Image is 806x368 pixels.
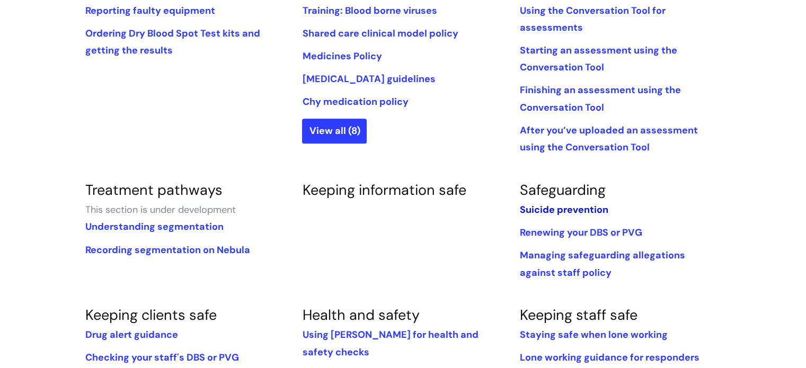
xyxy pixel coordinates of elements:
[302,306,419,324] a: Health and safety
[302,73,435,85] a: [MEDICAL_DATA] guidelines
[85,181,223,199] a: Treatment pathways
[519,226,642,239] a: Renewing your DBS or PVG
[302,119,367,143] a: View all (8)
[519,328,667,341] a: Staying safe when lone working
[519,306,637,324] a: Keeping staff safe
[302,328,478,358] a: Using [PERSON_NAME] for health and safety checks
[85,203,236,216] span: This section is under development
[85,220,224,233] a: Understanding segmentation
[519,124,697,154] a: After you’ve uploaded an assessment using the Conversation Tool
[302,50,382,62] a: Medicines Policy
[302,4,437,17] a: Training: Blood borne viruses
[85,244,250,256] a: Recording segmentation on Nebula
[302,181,466,199] a: Keeping information safe
[302,27,458,40] a: Shared care clinical model policy
[85,27,260,57] a: Ordering Dry Blood Spot Test kits and getting the results
[85,351,239,364] a: Checking your staff's DBS or PVG
[85,4,215,17] a: Reporting faulty equipment
[519,84,680,113] a: Finishing an assessment using the Conversation Tool
[85,328,178,341] a: Drug alert guidance
[85,306,217,324] a: Keeping clients safe
[519,44,677,74] a: Starting an assessment using the Conversation Tool
[519,203,608,216] a: Suicide prevention
[519,4,665,34] a: Using the Conversation Tool for assessments
[519,181,605,199] a: Safeguarding
[302,95,408,108] a: Chy medication policy
[519,351,699,364] a: Lone working guidance for responders
[519,249,685,279] a: Managing safeguarding allegations against staff policy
